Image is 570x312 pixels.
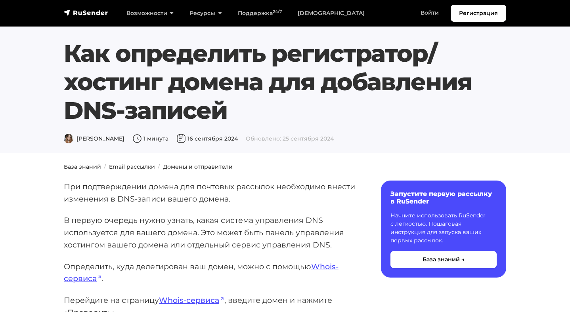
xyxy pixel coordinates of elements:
a: Ресурсы [182,5,230,21]
a: Войти [413,5,447,21]
p: Начните использовать RuSender с легкостью. Пошаговая инструкция для запуска ваших первых рассылок. [390,211,497,245]
img: RuSender [64,9,108,17]
button: База знаний → [390,251,497,268]
span: 16 сентября 2024 [176,135,238,142]
h6: Запустите первую рассылку в RuSender [390,190,497,205]
span: 1 минута [132,135,168,142]
a: База знаний [64,163,101,170]
span: [PERSON_NAME] [64,135,124,142]
a: Регистрация [451,5,506,22]
img: Время чтения [132,134,142,143]
a: Запустите первую рассылку в RuSender Начните использовать RuSender с легкостью. Пошаговая инструк... [381,181,506,278]
a: Возможности [119,5,182,21]
img: Дата публикации [176,134,186,143]
sup: 24/7 [273,9,282,14]
a: Email рассылки [109,163,155,170]
a: Поддержка24/7 [230,5,290,21]
a: [DEMOGRAPHIC_DATA] [290,5,373,21]
span: Обновлено: 25 сентября 2024 [246,135,334,142]
h1: Как определить регистратор/хостинг домена для добавления DNS-записей [64,39,506,125]
p: При подтверждении домена для почтовых рассылок необходимо внести изменения в DNS-записи вашего до... [64,181,356,205]
a: Whois-сервиса [159,295,224,305]
p: Определить, куда делегирован ваш домен, можно с помощью . [64,261,356,285]
a: Домены и отправители [163,163,233,170]
p: В первую очередь нужно узнать, какая система управления DNS используется для вашего домена. Это м... [64,214,356,251]
nav: breadcrumb [59,163,511,171]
